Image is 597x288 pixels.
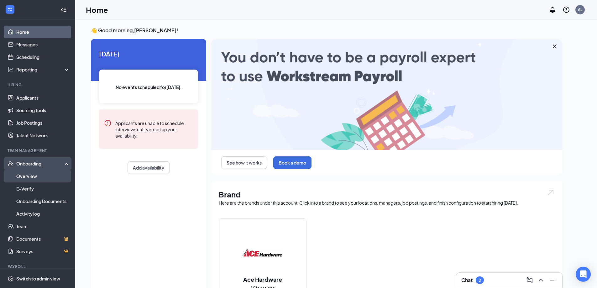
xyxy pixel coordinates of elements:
[479,278,481,283] div: 2
[16,195,70,207] a: Onboarding Documents
[16,104,70,117] a: Sourcing Tools
[8,160,14,167] svg: UserCheck
[16,51,70,63] a: Scheduling
[16,117,70,129] a: Job Postings
[219,189,555,200] h1: Brand
[16,275,60,282] div: Switch to admin view
[8,82,69,87] div: Hiring
[16,38,70,51] a: Messages
[16,92,70,104] a: Applicants
[563,6,570,13] svg: QuestionInfo
[16,233,70,245] a: DocumentsCrown
[548,276,556,284] svg: Minimize
[576,267,591,282] div: Open Intercom Messenger
[16,26,70,38] a: Home
[525,275,535,285] button: ComposeMessage
[116,84,182,91] span: No events scheduled for [DATE] .
[237,275,288,283] h2: Ace Hardware
[7,6,13,13] svg: WorkstreamLogo
[16,129,70,142] a: Talent Network
[219,200,555,206] div: Here are the brands under this account. Click into a brand to see your locations, managers, job p...
[211,39,562,150] img: payroll-large.gif
[8,264,69,269] div: Payroll
[221,156,267,169] button: See how it works
[91,27,562,34] h3: 👋 Good morning, [PERSON_NAME] !
[16,220,70,233] a: Team
[8,275,14,282] svg: Settings
[104,119,112,127] svg: Error
[8,148,69,153] div: Team Management
[99,49,198,59] span: [DATE]
[537,276,545,284] svg: ChevronUp
[86,4,108,15] h1: Home
[8,66,14,73] svg: Analysis
[16,207,70,220] a: Activity log
[60,7,67,13] svg: Collapse
[128,161,170,174] button: Add availability
[547,189,555,196] img: open.6027fd2a22e1237b5b06.svg
[549,6,556,13] svg: Notifications
[115,119,193,139] div: Applicants are unable to schedule interviews until you set up your availability.
[16,170,70,182] a: Overview
[243,233,283,273] img: Ace Hardware
[273,156,312,169] button: Book a demo
[526,276,533,284] svg: ComposeMessage
[16,66,70,73] div: Reporting
[536,275,546,285] button: ChevronUp
[16,245,70,258] a: SurveysCrown
[547,275,557,285] button: Minimize
[551,43,558,50] svg: Cross
[16,160,65,167] div: Onboarding
[461,277,473,284] h3: Chat
[578,7,582,12] div: AL
[16,182,70,195] a: E-Verify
